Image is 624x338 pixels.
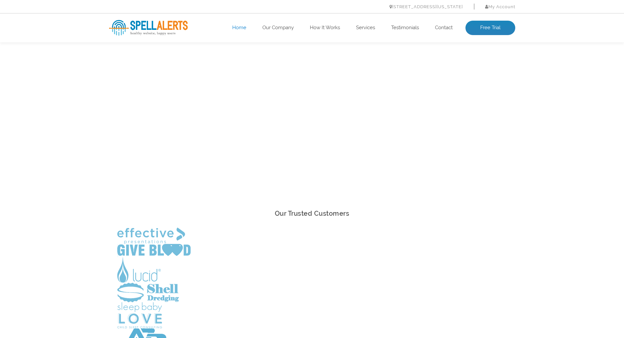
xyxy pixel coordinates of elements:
h2: Our Trusted Customers [109,208,515,219]
img: Sleep Baby Love [117,302,162,328]
img: Shell Dredging [117,283,179,302]
img: Give Blood [117,244,191,257]
img: Effective [117,228,185,244]
img: Lucid [117,257,161,283]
